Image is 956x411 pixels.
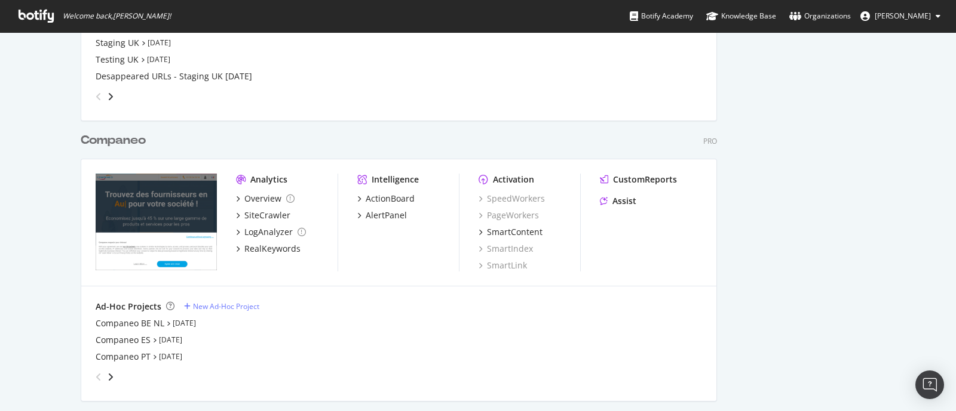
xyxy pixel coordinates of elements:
div: Companeo [81,132,146,149]
div: Activation [493,174,534,186]
div: Intelligence [372,174,419,186]
a: AlertPanel [357,209,407,221]
a: LogAnalyzer [236,226,306,238]
a: SmartIndex [479,243,533,255]
div: Overview [244,193,281,205]
a: Overview [236,193,295,205]
a: Companeo ES [96,334,151,346]
a: SmartContent [479,226,543,238]
div: Pro [703,136,717,146]
a: [DATE] [159,335,182,345]
div: Assist [612,195,636,207]
a: Testing UK [96,54,139,66]
div: SiteCrawler [244,209,290,221]
a: ActionBoard [357,193,415,205]
button: [PERSON_NAME] [851,7,950,26]
div: ActionBoard [366,193,415,205]
a: Companeo [81,132,151,149]
a: SpeedWorkers [479,193,545,205]
a: Companeo BE NL [96,317,164,329]
div: LogAnalyzer [244,226,293,238]
a: [DATE] [159,351,182,361]
span: Welcome back, [PERSON_NAME] ! [63,11,171,21]
span: Quentin Arnold [875,11,931,21]
a: SiteCrawler [236,209,290,221]
div: RealKeywords [244,243,301,255]
a: [DATE] [148,38,171,48]
a: RealKeywords [236,243,301,255]
a: SmartLink [479,259,527,271]
a: Assist [600,195,636,207]
div: angle-left [91,87,106,106]
div: Ad-Hoc Projects [96,301,161,313]
div: angle-left [91,367,106,387]
div: Analytics [250,174,287,186]
div: angle-right [106,91,115,103]
div: Open Intercom Messenger [915,370,944,399]
div: CustomReports [613,174,677,186]
a: Staging UK [96,37,139,49]
a: [DATE] [173,318,196,328]
div: angle-right [106,371,115,383]
div: Botify Academy [630,10,693,22]
div: SmartContent [487,226,543,238]
a: Companeo PT [96,351,151,363]
div: New Ad-Hoc Project [193,301,259,311]
a: New Ad-Hoc Project [184,301,259,311]
div: Knowledge Base [706,10,776,22]
div: Organizations [789,10,851,22]
a: CustomReports [600,174,677,186]
img: companeo.com [96,174,217,270]
div: AlertPanel [366,209,407,221]
a: [DATE] [147,54,170,64]
a: Desappeared URLs - Staging UK [DATE] [96,70,252,82]
a: PageWorkers [479,209,539,221]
